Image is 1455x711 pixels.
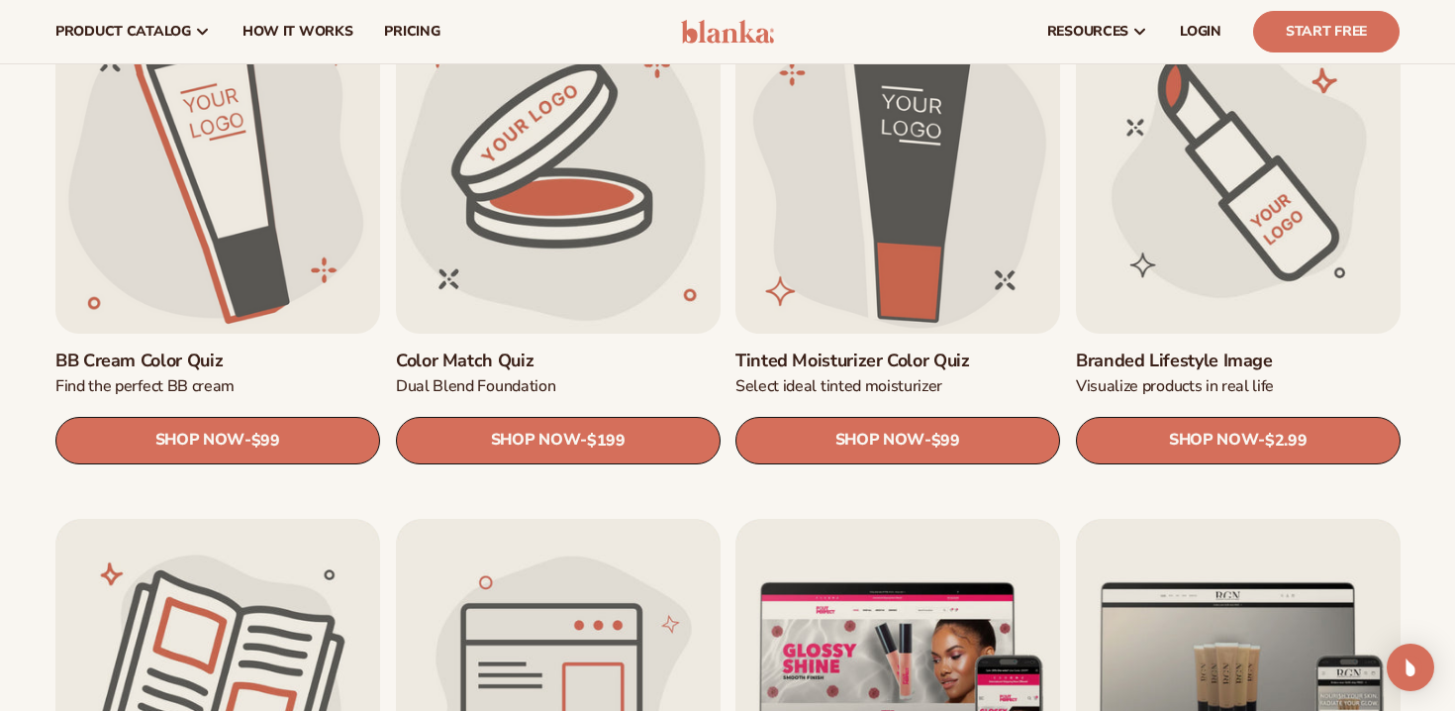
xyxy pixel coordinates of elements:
[1253,11,1400,52] a: Start Free
[55,416,380,463] a: SHOP NOW- $99
[55,349,380,371] a: BB Cream Color Quiz
[681,20,775,44] img: logo
[1180,24,1221,40] span: LOGIN
[1387,644,1434,691] div: Open Intercom Messenger
[396,416,721,463] a: SHOP NOW- $199
[931,431,960,450] span: $99
[1265,431,1307,450] span: $2.99
[490,431,579,450] span: SHOP NOW
[55,24,191,40] span: product catalog
[735,416,1060,463] a: SHOP NOW- $99
[735,349,1060,371] a: Tinted Moisturizer Color Quiz
[586,431,625,450] span: $199
[251,431,280,450] span: $99
[384,24,439,40] span: pricing
[1076,416,1401,463] a: SHOP NOW- $2.99
[1076,349,1401,371] a: Branded Lifestyle Image
[242,24,353,40] span: How It Works
[1168,431,1257,450] span: SHOP NOW
[396,349,721,371] a: Color Match Quiz
[835,431,924,450] span: SHOP NOW
[1047,24,1128,40] span: resources
[155,431,244,450] span: SHOP NOW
